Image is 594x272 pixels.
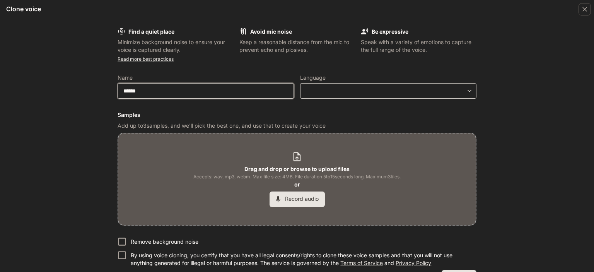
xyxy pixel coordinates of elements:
[118,111,476,119] h6: Samples
[340,260,383,266] a: Terms of Service
[294,181,300,188] b: or
[118,56,174,62] a: Read more best practices
[239,38,355,54] p: Keep a reasonable distance from the mic to prevent echo and plosives.
[244,166,350,172] b: Drag and drop or browse to upload files
[118,75,133,80] p: Name
[372,28,408,35] b: Be expressive
[270,192,325,207] button: Record audio
[118,38,233,54] p: Minimize background noise to ensure your voice is captured clearly.
[131,238,198,246] p: Remove background noise
[131,251,470,267] p: By using voice cloning, you certify that you have all legal consents/rights to clone these voice ...
[300,87,476,95] div: ​
[250,28,292,35] b: Avoid mic noise
[128,28,174,35] b: Find a quiet place
[361,38,476,54] p: Speak with a variety of emotions to capture the full range of the voice.
[118,122,476,130] p: Add up to 3 samples, and we'll pick the best one, and use that to create your voice
[396,260,431,266] a: Privacy Policy
[193,173,401,181] span: Accepts: wav, mp3, webm. Max file size: 4MB. File duration 5 to 15 seconds long. Maximum 3 files.
[300,75,326,80] p: Language
[6,5,41,13] h5: Clone voice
